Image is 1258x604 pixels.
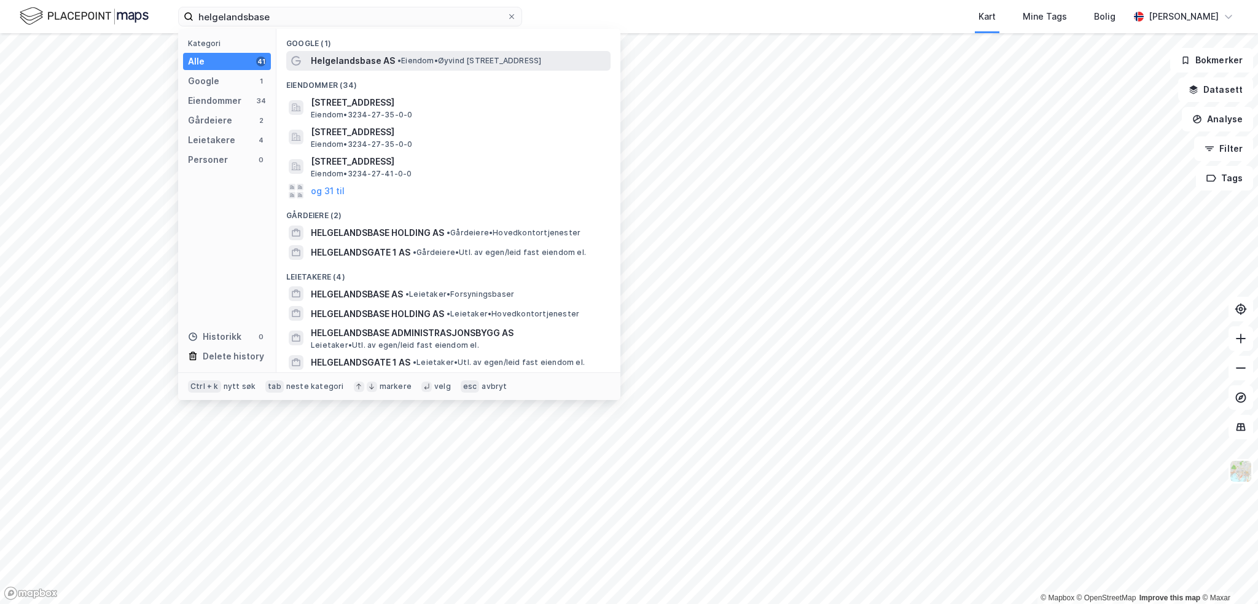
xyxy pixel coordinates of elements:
[188,113,232,128] div: Gårdeiere
[311,95,606,110] span: [STREET_ADDRESS]
[1041,594,1074,602] a: Mapbox
[256,135,266,145] div: 4
[20,6,149,27] img: logo.f888ab2527a4732fd821a326f86c7f29.svg
[311,355,410,370] span: HELGELANDSGATE 1 AS
[413,358,416,367] span: •
[311,53,395,68] span: Helgelandsbase AS
[380,382,412,391] div: markere
[1170,48,1253,73] button: Bokmerker
[276,71,620,93] div: Eiendommer (34)
[188,74,219,88] div: Google
[256,76,266,86] div: 1
[256,57,266,66] div: 41
[405,289,514,299] span: Leietaker • Forsyningsbaser
[311,340,479,350] span: Leietaker • Utl. av egen/leid fast eiendom el.
[188,39,271,48] div: Kategori
[447,228,450,237] span: •
[311,245,410,260] span: HELGELANDSGATE 1 AS
[1023,9,1067,24] div: Mine Tags
[1094,9,1115,24] div: Bolig
[188,329,241,344] div: Historikk
[413,248,416,257] span: •
[311,226,444,240] span: HELGELANDSBASE HOLDING AS
[188,380,221,393] div: Ctrl + k
[413,358,585,367] span: Leietaker • Utl. av egen/leid fast eiendom el.
[1197,545,1258,604] iframe: Chat Widget
[1149,9,1219,24] div: [PERSON_NAME]
[256,116,266,125] div: 2
[447,309,450,318] span: •
[265,380,284,393] div: tab
[311,125,606,139] span: [STREET_ADDRESS]
[203,349,264,364] div: Delete history
[434,382,451,391] div: velg
[276,262,620,284] div: Leietakere (4)
[1182,107,1253,131] button: Analyse
[397,56,401,65] span: •
[224,382,256,391] div: nytt søk
[311,307,444,321] span: HELGELANDSBASE HOLDING AS
[256,332,266,342] div: 0
[1178,77,1253,102] button: Datasett
[1229,460,1252,483] img: Z
[311,154,606,169] span: [STREET_ADDRESS]
[447,228,580,238] span: Gårdeiere • Hovedkontortjenester
[397,56,541,66] span: Eiendom • Øyvind [STREET_ADDRESS]
[311,326,606,340] span: HELGELANDSBASE ADMINISTRASJONSBYGG AS
[311,139,412,149] span: Eiendom • 3234-27-35-0-0
[1194,136,1253,161] button: Filter
[1077,594,1136,602] a: OpenStreetMap
[4,586,58,600] a: Mapbox homepage
[1196,166,1253,190] button: Tags
[311,169,412,179] span: Eiendom • 3234-27-41-0-0
[188,93,241,108] div: Eiendommer
[311,184,345,198] button: og 31 til
[188,133,235,147] div: Leietakere
[482,382,507,391] div: avbryt
[276,29,620,51] div: Google (1)
[188,54,205,69] div: Alle
[276,201,620,223] div: Gårdeiere (2)
[286,382,344,391] div: neste kategori
[256,96,266,106] div: 34
[979,9,996,24] div: Kart
[461,380,480,393] div: esc
[311,287,403,302] span: HELGELANDSBASE AS
[405,289,409,299] span: •
[1139,594,1200,602] a: Improve this map
[447,309,579,319] span: Leietaker • Hovedkontortjenester
[188,152,228,167] div: Personer
[413,248,586,257] span: Gårdeiere • Utl. av egen/leid fast eiendom el.
[193,7,507,26] input: Søk på adresse, matrikkel, gårdeiere, leietakere eller personer
[256,155,266,165] div: 0
[311,110,412,120] span: Eiendom • 3234-27-35-0-0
